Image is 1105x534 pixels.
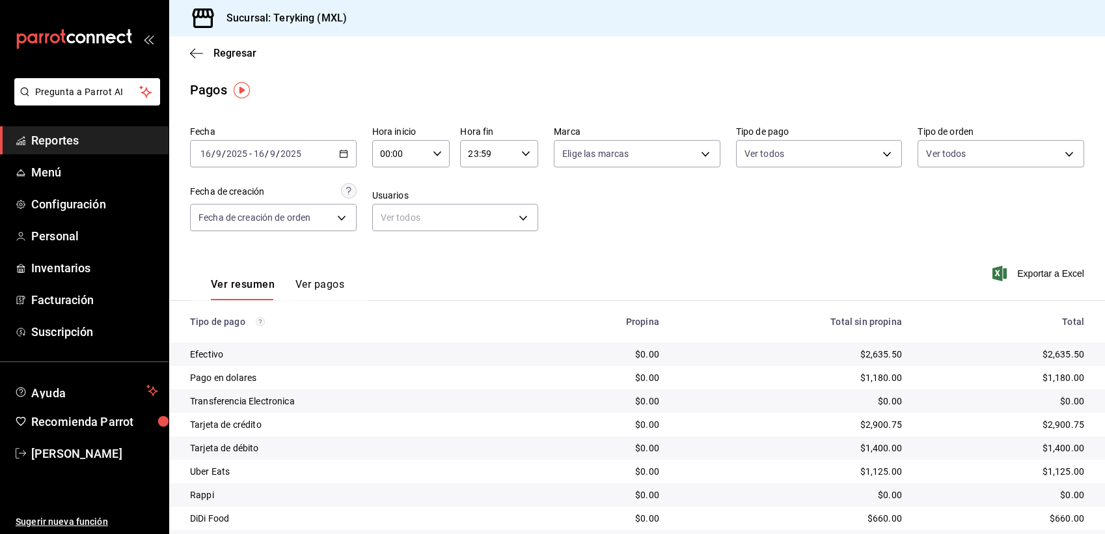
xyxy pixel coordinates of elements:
div: navigation tabs [211,278,344,300]
label: Marca [554,127,720,136]
div: $1,125.00 [680,465,902,478]
svg: Los pagos realizados con Pay y otras terminales son montos brutos. [256,317,265,326]
input: ---- [226,148,248,159]
div: Total [923,316,1084,327]
div: $0.00 [680,395,902,408]
label: Tipo de pago [736,127,903,136]
input: -- [253,148,265,159]
div: $0.00 [538,348,659,361]
div: $1,180.00 [680,371,902,384]
div: $0.00 [538,418,659,431]
input: -- [200,148,211,159]
label: Hora inicio [372,127,450,136]
span: Reportes [31,132,158,149]
div: $0.00 [538,488,659,501]
div: $0.00 [923,395,1084,408]
div: $660.00 [680,512,902,525]
button: Exportar a Excel [995,266,1084,281]
span: Configuración [31,195,158,213]
span: [PERSON_NAME] [31,445,158,462]
div: Rappi [190,488,517,501]
div: $2,900.75 [680,418,902,431]
span: / [222,148,226,159]
span: Ver todos [744,147,784,160]
div: $0.00 [538,442,659,455]
div: Pago en dolares [190,371,517,384]
span: Fecha de creación de orden [198,211,310,224]
div: $0.00 [923,488,1084,501]
div: Total sin propina [680,316,902,327]
span: Menú [31,163,158,181]
button: Ver resumen [211,278,275,300]
span: Elige las marcas [562,147,629,160]
label: Tipo de orden [918,127,1084,136]
div: Propina [538,316,659,327]
span: / [276,148,280,159]
div: $1,400.00 [923,442,1084,455]
a: Pregunta a Parrot AI [9,94,160,108]
span: Pregunta a Parrot AI [35,85,140,99]
label: Fecha [190,127,357,136]
div: $0.00 [680,488,902,501]
div: $0.00 [538,512,659,525]
div: Fecha de creación [190,185,264,199]
h3: Sucursal: Teryking (MXL) [216,10,347,26]
div: $0.00 [538,465,659,478]
span: Suscripción [31,323,158,341]
div: $2,900.75 [923,418,1084,431]
div: Efectivo [190,348,517,361]
span: Regresar [213,47,256,59]
button: Regresar [190,47,256,59]
button: open_drawer_menu [143,34,154,44]
span: Ver todos [926,147,966,160]
input: -- [269,148,276,159]
button: Pregunta a Parrot AI [14,78,160,105]
div: Tarjeta de débito [190,442,517,455]
span: - [249,148,252,159]
span: / [211,148,215,159]
div: $2,635.50 [680,348,902,361]
span: Ayuda [31,383,141,399]
input: -- [215,148,222,159]
div: Uber Eats [190,465,517,478]
div: $0.00 [538,395,659,408]
input: ---- [280,148,302,159]
div: $1,125.00 [923,465,1084,478]
span: Recomienda Parrot [31,413,158,430]
div: Transferencia Electronica [190,395,517,408]
div: DiDi Food [190,512,517,525]
label: Usuarios [372,191,539,200]
span: Personal [31,227,158,245]
label: Hora fin [460,127,538,136]
div: Ver todos [372,204,539,231]
div: $2,635.50 [923,348,1084,361]
div: $0.00 [538,371,659,384]
div: Pagos [190,80,227,100]
button: Ver pagos [295,278,344,300]
div: $1,400.00 [680,442,902,455]
div: $660.00 [923,512,1084,525]
div: Tipo de pago [190,316,517,327]
div: Tarjeta de crédito [190,418,517,431]
span: Sugerir nueva función [16,515,158,529]
span: Inventarios [31,259,158,277]
span: Facturación [31,291,158,309]
span: / [265,148,269,159]
img: Tooltip marker [234,82,250,98]
div: $1,180.00 [923,371,1084,384]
